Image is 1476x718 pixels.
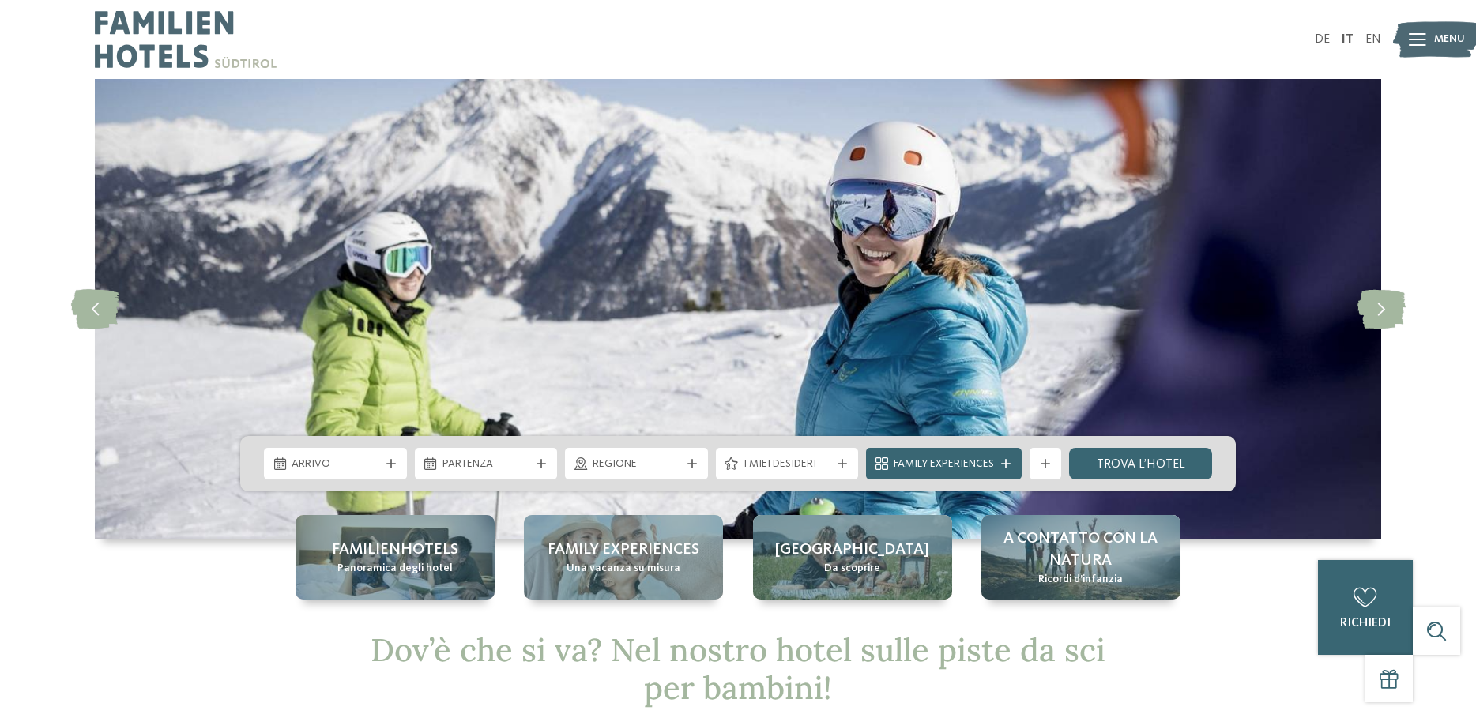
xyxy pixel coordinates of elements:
span: Family Experiences [894,457,994,472]
span: Da scoprire [824,561,880,577]
a: trova l’hotel [1069,448,1212,479]
span: Panoramica degli hotel [337,561,453,577]
span: richiedi [1340,617,1391,630]
span: Arrivo [292,457,379,472]
a: DE [1315,33,1330,46]
span: A contatto con la natura [997,528,1165,572]
a: Hotel sulle piste da sci per bambini: divertimento senza confini A contatto con la natura Ricordi... [981,515,1180,600]
a: Hotel sulle piste da sci per bambini: divertimento senza confini [GEOGRAPHIC_DATA] Da scoprire [753,515,952,600]
span: Familienhotels [332,539,458,561]
a: IT [1342,33,1354,46]
span: I miei desideri [744,457,831,472]
span: [GEOGRAPHIC_DATA] [775,539,929,561]
span: Family experiences [548,539,699,561]
a: Hotel sulle piste da sci per bambini: divertimento senza confini Family experiences Una vacanza s... [524,515,723,600]
span: Ricordi d’infanzia [1038,572,1123,588]
a: Hotel sulle piste da sci per bambini: divertimento senza confini Familienhotels Panoramica degli ... [296,515,495,600]
a: EN [1365,33,1381,46]
span: Menu [1434,32,1465,47]
span: Regione [593,457,680,472]
span: Dov’è che si va? Nel nostro hotel sulle piste da sci per bambini! [371,630,1105,708]
img: Hotel sulle piste da sci per bambini: divertimento senza confini [95,79,1381,539]
a: richiedi [1318,560,1413,655]
span: Una vacanza su misura [567,561,680,577]
span: Partenza [442,457,530,472]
